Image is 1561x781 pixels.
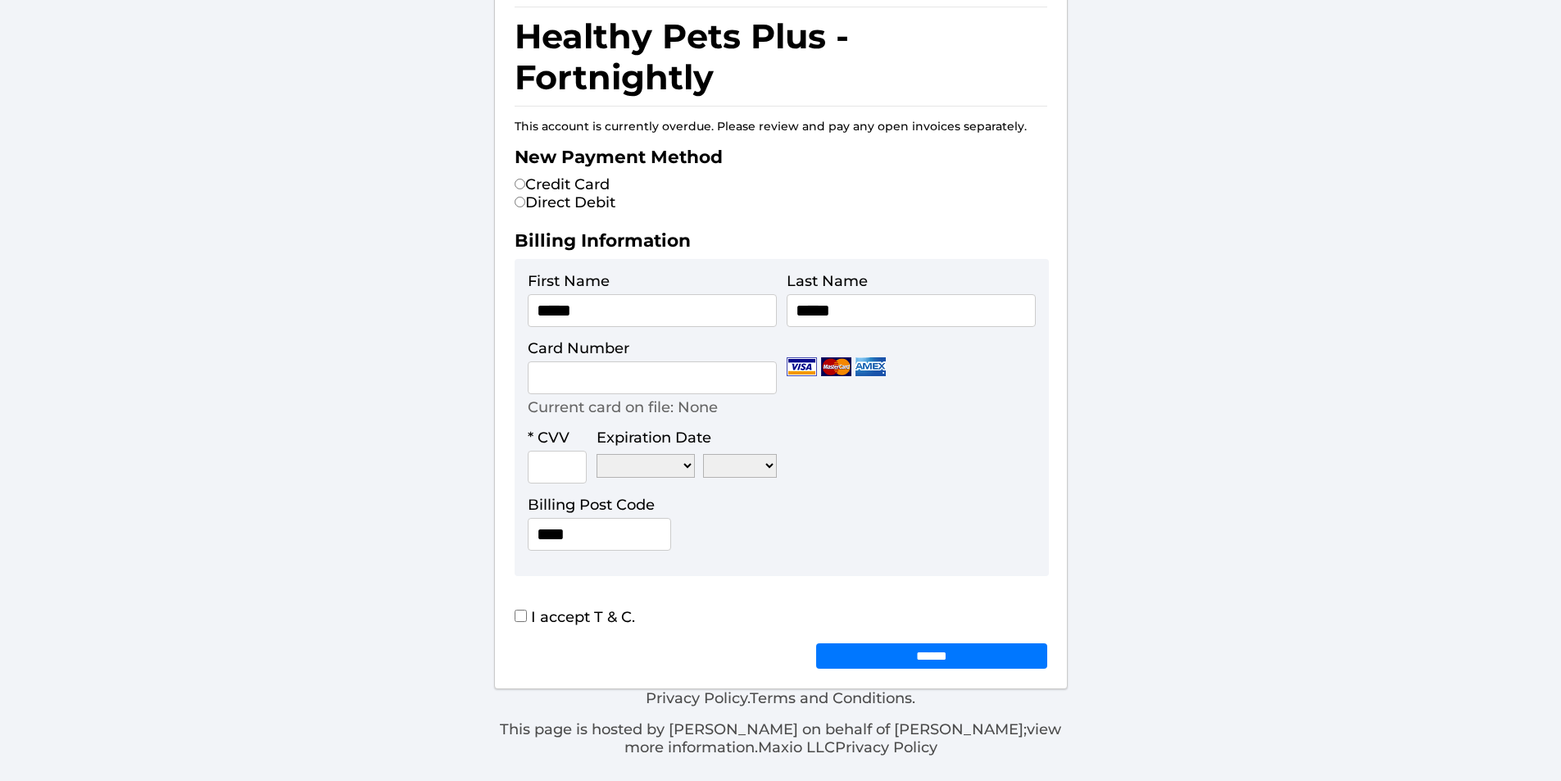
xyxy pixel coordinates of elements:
label: Card Number [528,339,629,357]
label: Direct Debit [515,193,615,211]
h2: Billing Information [515,229,1047,259]
a: view more information. [624,720,1062,756]
h2: New Payment Method [515,146,1047,175]
label: Credit Card [515,175,610,193]
img: Mastercard [821,357,851,376]
input: Credit Card [515,179,525,189]
a: Terms and Conditions [750,689,912,707]
input: Direct Debit [515,197,525,207]
p: This account is currently overdue. Please review and pay any open invoices separately. [515,119,1047,134]
img: Visa [787,357,817,376]
input: I accept T & C. [515,610,527,622]
label: * CVV [528,429,569,447]
p: This page is hosted by [PERSON_NAME] on behalf of [PERSON_NAME]; Maxio LLC [494,720,1068,756]
div: . . [494,689,1068,756]
label: I accept T & C. [515,608,635,626]
label: Last Name [787,272,868,290]
label: Billing Post Code [528,496,655,514]
h1: Healthy Pets Plus - Fortnightly [515,7,1047,107]
label: Expiration Date [597,429,711,447]
p: Current card on file: None [528,398,718,416]
a: Privacy Policy [646,689,747,707]
a: Privacy Policy [835,738,937,756]
label: First Name [528,272,610,290]
img: Amex [855,357,886,376]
